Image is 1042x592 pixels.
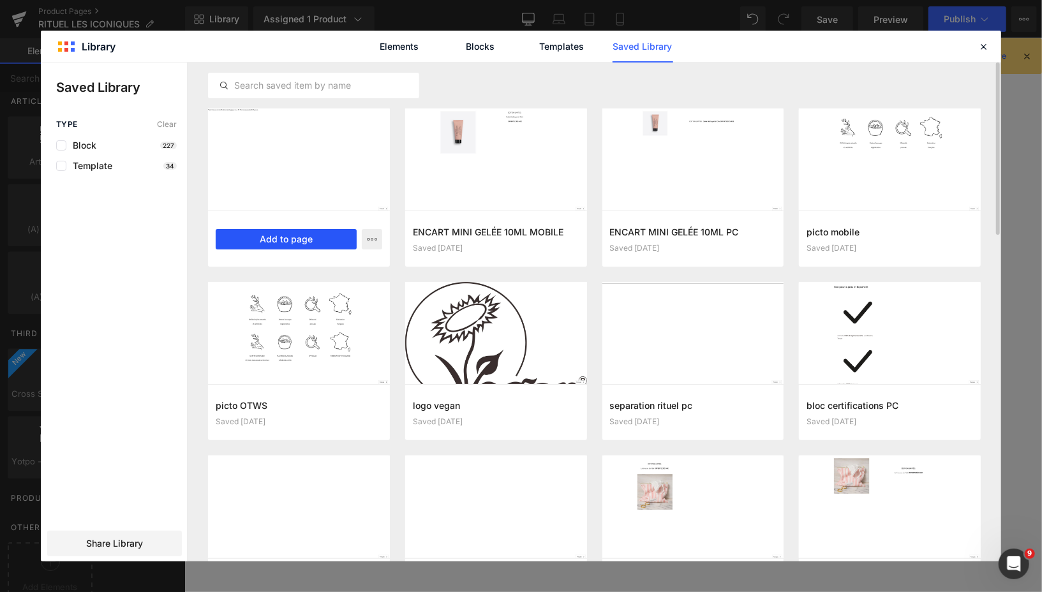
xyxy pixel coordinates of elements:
h3: separation rituel pc [610,399,777,412]
p: 34 [163,162,177,170]
p: – qui réduit cernes, poches et ridules en 21 jours*. Texture gel-crème à la fois nourrissante et ... [496,212,808,261]
div: Saved [DATE] [610,417,777,426]
span: Clear [157,120,177,129]
span: d'origine naturelle [498,475,569,485]
a: Blocks [450,31,511,63]
img: Rituel [50,318,136,421]
a: Le Baume Contour des Yeux (15ml) [502,214,662,226]
img: Rituel [316,318,402,421]
span: Étui en carton FSC : pour un arbre coupé, un arbre replanté [512,394,765,404]
img: Rituel [228,318,313,421]
h3: picto mobile [807,225,973,239]
span: Fabrication 100% française [512,376,636,387]
a: Templates [532,31,592,63]
h3: ENCART MINI GELÉE 10ML PC [610,225,777,239]
a: Le Baume de Nuit (30ml) [502,263,617,275]
span: Template [66,161,112,171]
h3: logo vegan [413,399,579,412]
strong: 100% d'origine naturelle [549,357,666,368]
p: Saved Library [56,78,187,97]
img: Rituel [139,318,225,421]
span: Share Library [86,537,143,550]
span: Formule , certifiée Bio, Vegan [512,357,760,368]
strong: Le rituel qui transforme la peau [496,70,693,87]
strong: Bon pour la peau et la planète [496,325,683,342]
h3: ENCART MINI GELÉE 10ML MOBILE [413,225,579,239]
iframe: Intercom live chat [999,549,1029,579]
p: Nos 2 soins best sellers, à la texture de rêve et à l’efficacité brevetée, pour lisser, repulper,... [496,121,808,170]
span: Certifié Bio [590,475,634,485]
input: Search saved item by name [209,78,419,93]
p: 227 [160,142,177,149]
strong: Ce qu'il contient [496,185,600,202]
h3: bloc certifications PC [807,399,973,412]
span: Type [56,120,78,129]
div: Saved [DATE] [807,244,973,253]
h3: picto OTWS [216,399,382,412]
div: Saved [DATE] [610,244,777,253]
a: Elements [369,31,430,63]
div: Saved [DATE] [413,417,579,426]
a: Saved Library [613,31,673,63]
span: Block [66,140,96,151]
div: Saved [DATE] [216,417,382,426]
div: Saved [DATE] [807,417,973,426]
span: 9 [1025,549,1035,559]
div: Saved [DATE] [413,244,579,253]
button: Add to page [216,229,357,249]
strong: en 1 nuit* [496,93,555,110]
p: – qui lisse, illumine et repulpe la peau en 1 nuit*. Texture ultra fondante, parfum délicat d'ama... [496,261,808,310]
